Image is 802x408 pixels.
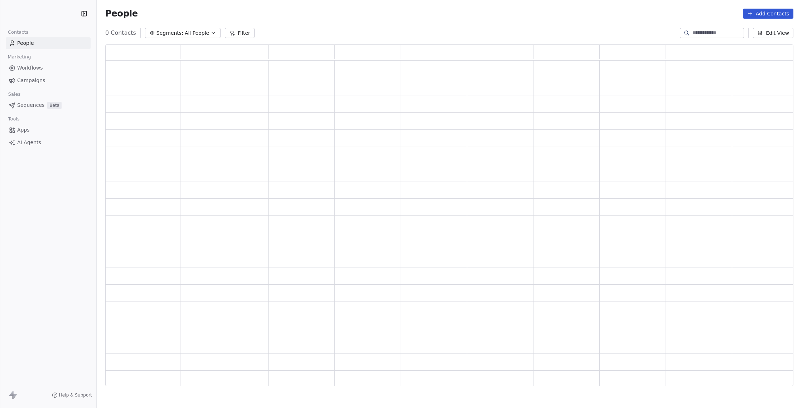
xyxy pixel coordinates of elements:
div: grid [106,61,798,386]
span: Marketing [5,52,34,62]
span: All People [185,29,209,37]
span: People [105,8,138,19]
span: AI Agents [17,139,41,146]
span: Workflows [17,64,43,72]
span: 0 Contacts [105,29,136,37]
a: Campaigns [6,75,91,86]
span: Campaigns [17,77,45,84]
span: Tools [5,114,23,124]
button: Edit View [753,28,793,38]
span: Segments: [156,29,183,37]
span: Help & Support [59,392,92,398]
span: Sales [5,89,24,100]
a: Workflows [6,62,91,74]
a: Apps [6,124,91,136]
span: Beta [47,102,62,109]
button: Add Contacts [743,9,793,19]
a: AI Agents [6,137,91,148]
button: Filter [225,28,255,38]
a: Help & Support [52,392,92,398]
a: SequencesBeta [6,99,91,111]
span: Contacts [5,27,32,38]
a: People [6,37,91,49]
span: People [17,39,34,47]
span: Sequences [17,101,44,109]
span: Apps [17,126,30,134]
